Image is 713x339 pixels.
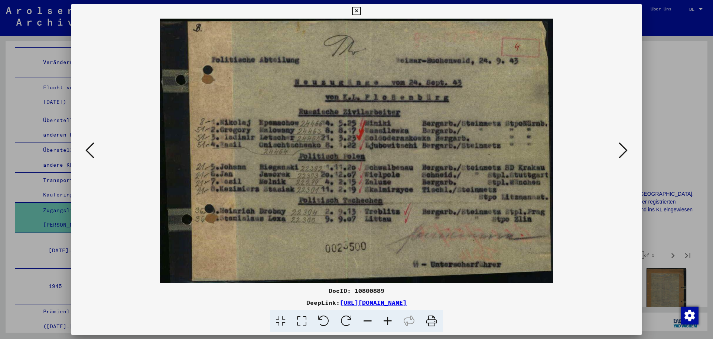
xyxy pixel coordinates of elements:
a: [URL][DOMAIN_NAME] [340,299,407,306]
div: DeepLink: [71,298,642,307]
div: DocID: 10800889 [71,286,642,295]
img: Zustimmung ändern [681,307,699,324]
img: 001.jpg [97,19,616,283]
